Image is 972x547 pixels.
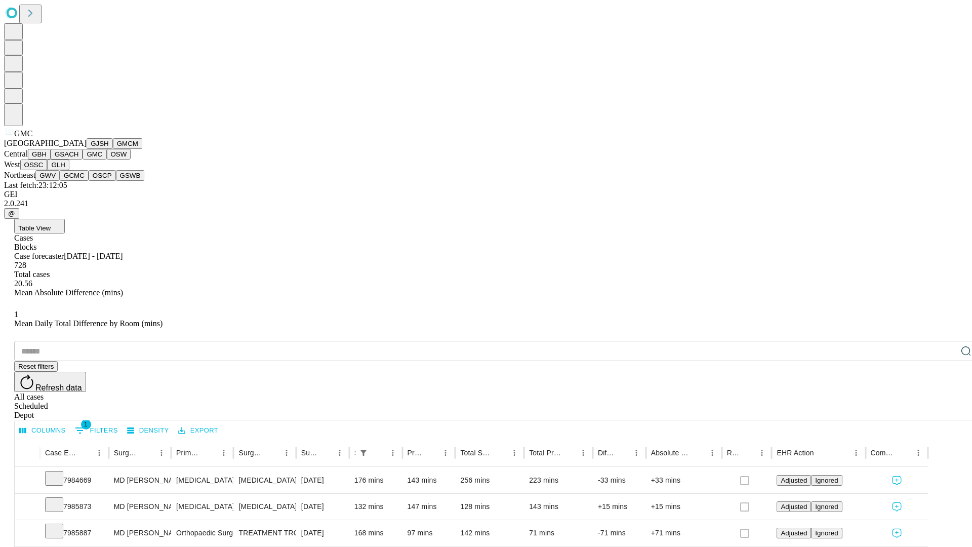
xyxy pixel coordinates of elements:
[279,446,294,460] button: Menu
[651,520,717,546] div: +71 mins
[14,288,123,297] span: Mean Absolute Difference (mins)
[651,449,690,457] div: Absolute Difference
[301,520,344,546] div: [DATE]
[14,261,26,269] span: 728
[781,503,807,511] span: Adjusted
[28,149,51,160] button: GBH
[615,446,629,460] button: Sort
[60,170,89,181] button: GCMC
[529,520,588,546] div: 71 mins
[815,446,829,460] button: Sort
[45,520,104,546] div: 7985887
[4,149,28,158] span: Central
[354,494,397,520] div: 132 mins
[154,446,169,460] button: Menu
[781,529,807,537] span: Adjusted
[4,171,35,179] span: Northeast
[629,446,643,460] button: Menu
[386,446,400,460] button: Menu
[691,446,705,460] button: Sort
[87,138,113,149] button: GJSH
[14,129,32,138] span: GMC
[14,270,50,279] span: Total cases
[238,449,264,457] div: Surgery Name
[354,449,355,457] div: Scheduled In Room Duration
[333,446,347,460] button: Menu
[4,181,67,189] span: Last fetch: 23:12:05
[741,446,755,460] button: Sort
[576,446,590,460] button: Menu
[811,475,842,486] button: Ignored
[107,149,131,160] button: OSW
[14,252,64,260] span: Case forecaster
[301,494,344,520] div: [DATE]
[114,467,166,493] div: MD [PERSON_NAME] [PERSON_NAME] Md
[45,494,104,520] div: 7985873
[424,446,438,460] button: Sort
[20,472,35,490] button: Expand
[529,467,588,493] div: 223 mins
[4,139,87,147] span: [GEOGRAPHIC_DATA]
[815,477,838,484] span: Ignored
[815,503,838,511] span: Ignored
[64,252,123,260] span: [DATE] - [DATE]
[4,190,968,199] div: GEI
[18,224,51,232] span: Table View
[14,279,32,288] span: 20.56
[176,467,228,493] div: [MEDICAL_DATA]
[777,501,811,512] button: Adjusted
[116,170,145,181] button: GSWB
[598,449,614,457] div: Difference
[705,446,719,460] button: Menu
[651,467,717,493] div: +33 mins
[176,423,221,439] button: Export
[45,467,104,493] div: 7984669
[781,477,807,484] span: Adjusted
[113,138,142,149] button: GMCM
[35,383,82,392] span: Refresh data
[460,494,519,520] div: 128 mins
[4,208,19,219] button: @
[17,423,68,439] button: Select columns
[507,446,521,460] button: Menu
[176,494,228,520] div: [MEDICAL_DATA]
[92,446,106,460] button: Menu
[14,319,163,328] span: Mean Daily Total Difference by Room (mins)
[72,422,120,439] button: Show filters
[755,446,769,460] button: Menu
[238,467,291,493] div: [MEDICAL_DATA]
[598,467,641,493] div: -33 mins
[777,528,811,538] button: Adjusted
[14,361,58,372] button: Reset filters
[849,446,863,460] button: Menu
[460,449,492,457] div: Total Scheduled Duration
[408,520,451,546] div: 97 mins
[45,449,77,457] div: Case Epic Id
[8,210,15,217] span: @
[356,446,371,460] button: Show filters
[460,467,519,493] div: 256 mins
[815,529,838,537] span: Ignored
[777,475,811,486] button: Adjusted
[14,372,86,392] button: Refresh data
[493,446,507,460] button: Sort
[811,528,842,538] button: Ignored
[20,498,35,516] button: Expand
[20,525,35,542] button: Expand
[408,449,424,457] div: Predicted In Room Duration
[89,170,116,181] button: OSCP
[217,446,231,460] button: Menu
[176,449,201,457] div: Primary Service
[81,419,91,429] span: 1
[18,363,54,370] span: Reset filters
[78,446,92,460] button: Sort
[176,520,228,546] div: Orthopaedic Surgery
[354,467,397,493] div: 176 mins
[598,494,641,520] div: +15 mins
[301,449,317,457] div: Surgery Date
[35,170,60,181] button: GWV
[125,423,172,439] button: Density
[727,449,740,457] div: Resolved in EHR
[777,449,814,457] div: EHR Action
[114,520,166,546] div: MD [PERSON_NAME] [PERSON_NAME]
